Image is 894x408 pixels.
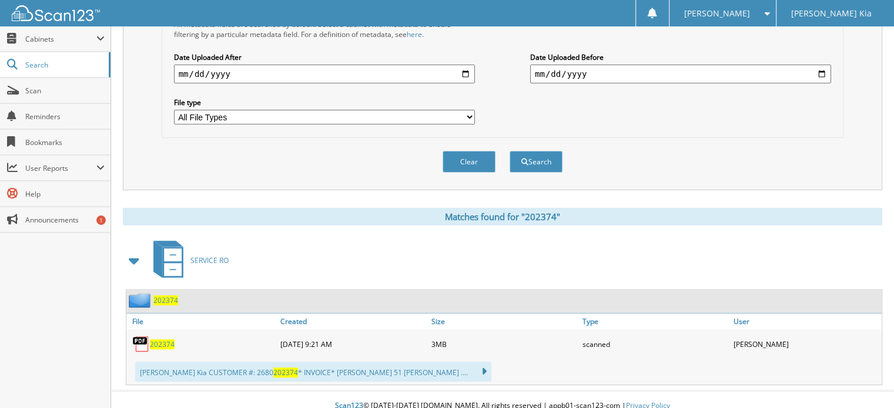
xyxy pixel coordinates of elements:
a: here [407,29,422,39]
div: 1 [96,215,106,225]
a: Size [428,313,580,329]
a: Created [277,313,428,329]
span: [PERSON_NAME] Kia [791,10,872,17]
span: [PERSON_NAME] [684,10,750,17]
span: Announcements [25,215,105,225]
img: PDF.png [132,335,150,353]
div: All metadata fields are searched by default. Select a cabinet with metadata to enable filtering b... [174,19,475,39]
a: SERVICE RO [146,237,229,284]
span: SERVICE RO [190,255,229,265]
a: 202374 [150,339,175,349]
a: 202374 [153,295,178,305]
span: User Reports [25,163,96,173]
input: end [530,65,831,83]
div: [PERSON_NAME] Kia CUSTOMER #: 2680 * INVOICE* [PERSON_NAME] 51 [PERSON_NAME] .... [135,362,491,382]
button: Clear [443,151,495,173]
a: User [731,313,882,329]
img: scan123-logo-white.svg [12,5,100,21]
span: Help [25,189,105,199]
span: 202374 [273,367,298,377]
img: folder2.png [129,293,153,308]
div: Matches found for "202374" [123,208,882,225]
span: Scan [25,86,105,96]
div: [PERSON_NAME] [731,332,882,356]
label: File type [174,97,475,107]
a: Type [580,313,731,329]
input: start [174,65,475,83]
span: Cabinets [25,34,96,44]
div: 3MB [428,332,580,356]
div: [DATE] 9:21 AM [277,332,428,356]
label: Date Uploaded After [174,52,475,62]
label: Date Uploaded Before [530,52,831,62]
a: File [126,313,277,329]
span: Bookmarks [25,137,105,147]
button: Search [510,151,562,173]
span: Reminders [25,112,105,122]
div: scanned [580,332,731,356]
span: Search [25,60,103,70]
